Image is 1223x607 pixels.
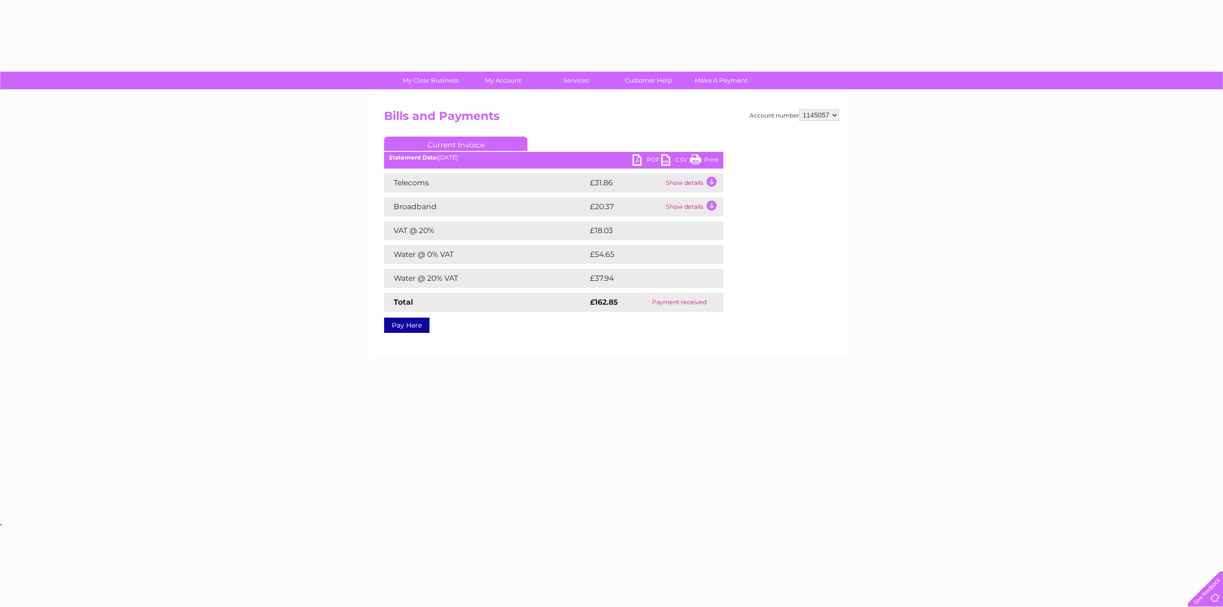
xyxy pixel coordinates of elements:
[391,72,470,89] a: My Clear Business
[690,154,719,168] a: Print
[464,72,543,89] a: My Account
[384,173,588,192] td: Telecoms
[588,245,704,264] td: £54.65
[389,154,438,161] b: Statement Date:
[588,197,664,216] td: £20.37
[384,221,588,240] td: VAT @ 20%
[384,269,588,288] td: Water @ 20% VAT
[609,72,688,89] a: Customer Help
[384,154,723,161] div: [DATE]
[636,293,723,312] td: Payment received
[384,318,429,333] a: Pay Here
[384,109,839,128] h2: Bills and Payments
[590,298,618,307] strong: £162.85
[661,154,690,168] a: CSV
[588,173,664,192] td: £31.86
[384,197,588,216] td: Broadband
[664,173,723,192] td: Show details
[536,72,615,89] a: Services
[664,197,723,216] td: Show details
[384,245,588,264] td: Water @ 0% VAT
[750,109,839,121] div: Account number
[588,221,703,240] td: £18.03
[633,154,661,168] a: PDF
[682,72,761,89] a: Make A Payment
[588,269,704,288] td: £37.94
[384,137,527,151] a: Current Invoice
[394,298,413,307] strong: Total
